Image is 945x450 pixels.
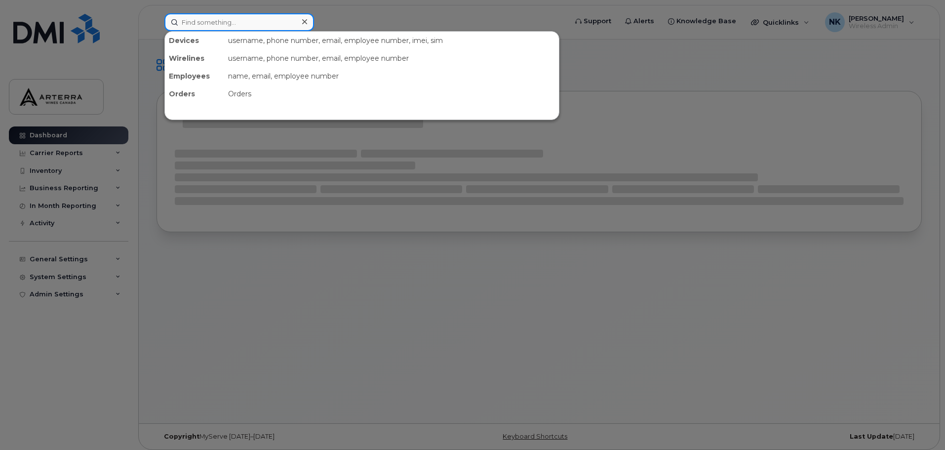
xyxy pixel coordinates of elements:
[165,67,224,85] div: Employees
[165,32,224,49] div: Devices
[165,49,224,67] div: Wirelines
[224,49,559,67] div: username, phone number, email, employee number
[224,67,559,85] div: name, email, employee number
[165,85,224,103] div: Orders
[224,32,559,49] div: username, phone number, email, employee number, imei, sim
[224,85,559,103] div: Orders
